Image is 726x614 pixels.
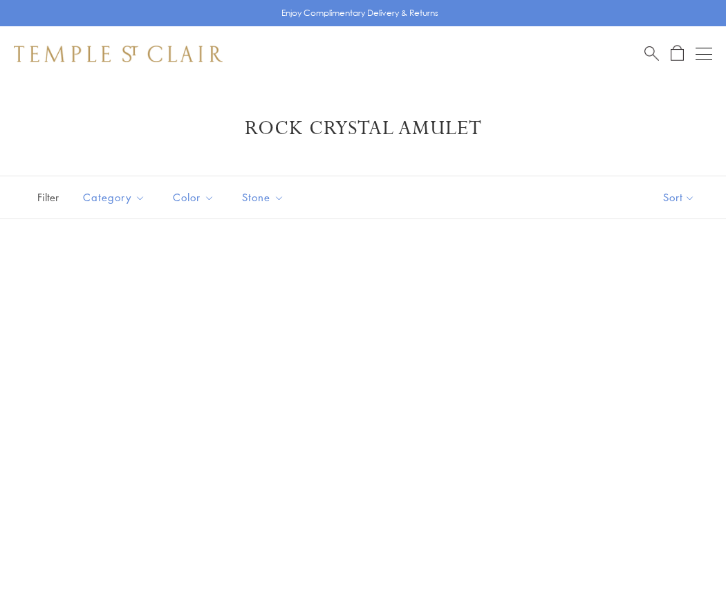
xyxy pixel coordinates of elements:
[696,46,712,62] button: Open navigation
[644,45,659,62] a: Search
[235,189,295,206] span: Stone
[35,116,691,141] h1: Rock Crystal Amulet
[76,189,156,206] span: Category
[166,189,225,206] span: Color
[632,176,726,218] button: Show sort by
[73,182,156,213] button: Category
[671,45,684,62] a: Open Shopping Bag
[162,182,225,213] button: Color
[281,6,438,20] p: Enjoy Complimentary Delivery & Returns
[14,46,223,62] img: Temple St. Clair
[232,182,295,213] button: Stone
